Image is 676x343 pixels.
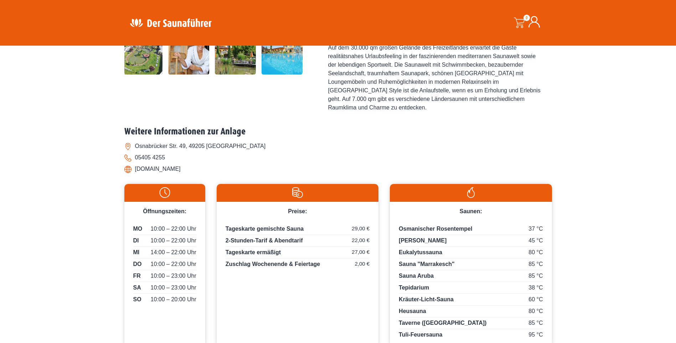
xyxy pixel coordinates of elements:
[399,308,426,314] span: Heusauna
[226,260,370,268] p: Zuschlag Wochenende & Feiertage
[399,237,447,244] span: [PERSON_NAME]
[124,152,552,163] li: 05405 4255
[528,307,543,316] span: 80 °C
[128,187,202,198] img: Uhr-weiss.svg
[399,273,434,279] span: Sauna Aruba
[226,248,370,258] p: Tageskarte ermäßigt
[523,15,530,21] span: 0
[399,249,442,255] span: Eukalytussauna
[528,319,543,327] span: 85 °C
[124,140,552,152] li: Osnabrücker Str. 49, 49205 [GEOGRAPHIC_DATA]
[151,236,196,245] span: 10:00 – 22:00 Uhr
[528,236,543,245] span: 45 °C
[133,283,141,292] span: SA
[151,295,196,304] span: 10:00 – 20:00 Uhr
[124,163,552,175] li: [DOMAIN_NAME]
[328,43,542,112] div: Auf dem 30.000 qm großen Gelände des Freizeitlandes erwartet die Gäste realitätsnahes Urlaubsfeel...
[355,260,370,268] span: 2,00 €
[226,225,370,235] p: Tageskarte gemischte Sauna
[151,272,196,280] span: 10:00 – 23:00 Uhr
[133,272,141,280] span: FR
[133,248,140,257] span: MI
[226,236,370,247] p: 2-Stunden-Tarif & Abendtarif
[133,225,143,233] span: MO
[528,272,543,280] span: 85 °C
[151,225,196,233] span: 10:00 – 22:00 Uhr
[399,261,455,267] span: Sauna "Marrakesch"
[528,225,543,233] span: 37 °C
[143,208,186,214] span: Öffnungszeiten:
[528,295,543,304] span: 60 °C
[528,260,543,268] span: 85 °C
[528,248,543,257] span: 80 °C
[399,296,454,302] span: Kräuter-Licht-Sauna
[399,285,429,291] span: Tepidarium
[528,283,543,292] span: 38 °C
[133,260,142,268] span: DO
[151,248,196,257] span: 14:00 – 22:00 Uhr
[528,331,543,339] span: 95 °C
[393,187,548,198] img: Flamme-weiss.svg
[151,260,196,268] span: 10:00 – 22:00 Uhr
[124,126,552,137] h2: Weitere Informationen zur Anlage
[399,332,442,338] span: Tuli-Feuersauna
[399,320,486,326] span: Taverne ([GEOGRAPHIC_DATA])
[288,208,307,214] span: Preise:
[352,236,370,245] span: 22,00 €
[220,187,375,198] img: Preise-weiss.svg
[133,236,139,245] span: DI
[352,248,370,256] span: 27,00 €
[133,295,141,304] span: SO
[399,226,472,232] span: Osmanischer Rosentempel
[460,208,482,214] span: Saunen:
[151,283,196,292] span: 10:00 – 23:00 Uhr
[352,225,370,233] span: 29,00 €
